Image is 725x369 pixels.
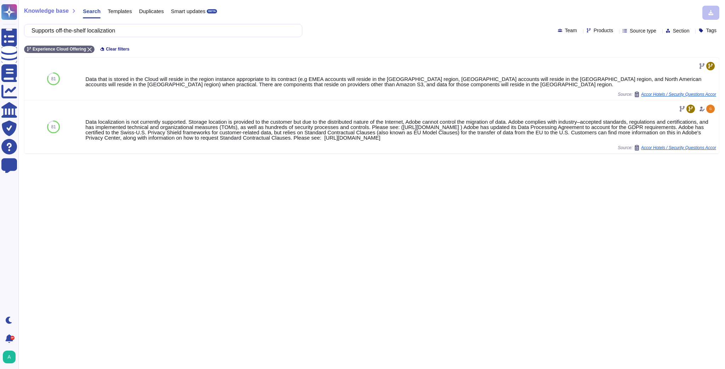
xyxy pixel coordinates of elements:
span: Smart updates [171,8,206,14]
span: Search [83,8,101,14]
span: Source: [618,92,716,97]
img: user [706,105,715,113]
input: Search a question or template... [28,24,295,37]
div: Data that is stored in the Cloud will reside in the region instance appropriate to its contract (... [85,76,716,87]
span: 81 [51,125,56,129]
span: Tags [706,28,717,33]
span: Source type [630,28,656,33]
span: Accor Hotels / Security Questions Accor [641,146,716,150]
span: Duplicates [139,8,164,14]
span: 81 [51,77,56,81]
span: Products [594,28,613,33]
button: user [1,349,21,365]
span: Templates [108,8,132,14]
span: Knowledge base [24,8,69,14]
div: Data localization is not currently supported. Storage location is provided to the customer but du... [85,119,716,140]
div: BETA [207,9,217,13]
span: Clear filters [106,47,129,51]
div: 9+ [10,336,15,340]
span: Section [673,28,690,33]
span: Experience Cloud Offering [33,47,86,51]
span: Source: [618,145,716,151]
img: user [3,351,16,363]
span: Team [565,28,577,33]
span: Accor Hotels / Security Questions Accor [641,92,716,96]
